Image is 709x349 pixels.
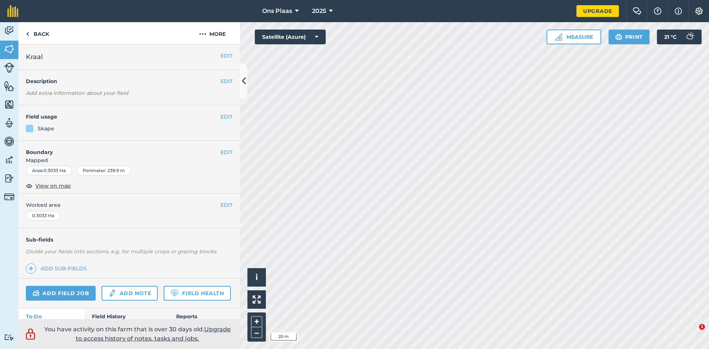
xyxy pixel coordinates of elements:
[609,30,650,44] button: Print
[220,52,233,60] button: EDIT
[555,33,562,41] img: Ruler icon
[4,117,14,129] img: svg+xml;base64,PD94bWwgdmVyc2lvbj0iMS4wIiBlbmNvZGluZz0idXRmLTgiPz4KPCEtLSBHZW5lcmF0b3I6IEFkb2JlIE...
[256,273,258,282] span: i
[38,124,54,133] div: Skape
[18,156,240,164] span: Mapped
[18,22,56,44] a: Back
[247,268,266,287] button: i
[695,7,703,15] img: A cog icon
[4,62,14,73] img: svg+xml;base64,PD94bWwgdmVyc2lvbj0iMS4wIiBlbmNvZGluZz0idXRmLTgiPz4KPCEtLSBHZW5lcmF0b3I6IEFkb2JlIE...
[26,181,32,190] img: svg+xml;base64,PHN2ZyB4bWxucz0iaHR0cDovL3d3dy53My5vcmcvMjAwMC9zdmciIHdpZHRoPSIxOCIgaGVpZ2h0PSIyNC...
[18,141,220,156] h4: Boundary
[633,7,641,15] img: Two speech bubbles overlapping with the left bubble in the forefront
[4,81,14,92] img: svg+xml;base64,PHN2ZyB4bWxucz0iaHR0cDovL3d3dy53My5vcmcvMjAwMC9zdmciIHdpZHRoPSI1NiIgaGVpZ2h0PSI2MC...
[199,30,206,38] img: svg+xml;base64,PHN2ZyB4bWxucz0iaHR0cDovL3d3dy53My5vcmcvMjAwMC9zdmciIHdpZHRoPSIyMCIgaGVpZ2h0PSIyNC...
[24,327,37,341] img: svg+xml;base64,PD94bWwgdmVyc2lvbj0iMS4wIiBlbmNvZGluZz0idXRmLTgiPz4KPCEtLSBHZW5lcmF0b3I6IEFkb2JlIE...
[253,295,261,304] img: Four arrows, one pointing top left, one top right, one bottom right and the last bottom left
[682,30,697,44] img: svg+xml;base64,PD94bWwgdmVyc2lvbj0iMS4wIiBlbmNvZGluZz0idXRmLTgiPz4KPCEtLSBHZW5lcmF0b3I6IEFkb2JlIE...
[28,264,34,273] img: svg+xml;base64,PHN2ZyB4bWxucz0iaHR0cDovL3d3dy53My5vcmcvMjAwMC9zdmciIHdpZHRoPSIxNCIgaGVpZ2h0PSIyNC...
[26,201,233,209] span: Worked area
[675,7,682,16] img: svg+xml;base64,PHN2ZyB4bWxucz0iaHR0cDovL3d3dy53My5vcmcvMjAwMC9zdmciIHdpZHRoPSIxNyIgaGVpZ2h0PSIxNy...
[32,289,40,298] img: svg+xml;base64,PD94bWwgdmVyc2lvbj0iMS4wIiBlbmNvZGluZz0idXRmLTgiPz4KPCEtLSBHZW5lcmF0b3I6IEFkb2JlIE...
[26,181,71,190] button: View on map
[26,77,233,85] h4: Description
[4,154,14,165] img: svg+xml;base64,PD94bWwgdmVyc2lvbj0iMS4wIiBlbmNvZGluZz0idXRmLTgiPz4KPCEtLSBHZW5lcmF0b3I6IEFkb2JlIE...
[4,334,14,341] img: svg+xml;base64,PD94bWwgdmVyc2lvbj0iMS4wIiBlbmNvZGluZz0idXRmLTgiPz4KPCEtLSBHZW5lcmF0b3I6IEFkb2JlIE...
[576,5,619,17] a: Upgrade
[26,166,72,175] div: Area : 0.3033 Ha
[255,30,326,44] button: Satellite (Azure)
[4,192,14,202] img: svg+xml;base64,PD94bWwgdmVyc2lvbj0iMS4wIiBlbmNvZGluZz0idXRmLTgiPz4KPCEtLSBHZW5lcmF0b3I6IEFkb2JlIE...
[4,99,14,110] img: svg+xml;base64,PHN2ZyB4bWxucz0iaHR0cDovL3d3dy53My5vcmcvMjAwMC9zdmciIHdpZHRoPSI1NiIgaGVpZ2h0PSI2MC...
[169,308,240,325] a: Reports
[18,236,240,244] h4: Sub-fields
[26,248,216,255] em: Divide your fields into sections, e.g. for multiple crops or grazing blocks
[26,263,90,274] a: Add sub-fields
[164,286,230,301] a: Field Health
[26,52,43,62] span: Kraal
[547,30,601,44] button: Measure
[7,5,18,17] img: fieldmargin Logo
[185,22,240,44] button: More
[220,77,233,85] button: EDIT
[26,113,220,121] h4: Field usage
[26,30,29,38] img: svg+xml;base64,PHN2ZyB4bWxucz0iaHR0cDovL3d3dy53My5vcmcvMjAwMC9zdmciIHdpZHRoPSI5IiBoZWlnaHQ9IjI0Ii...
[35,182,71,190] span: View on map
[653,7,662,15] img: A question mark icon
[262,7,292,16] span: Ons Plaas
[18,308,85,325] a: To-Do
[76,166,131,175] div: Perimeter : 239.9 m
[220,113,233,121] button: EDIT
[684,324,702,342] iframe: Intercom live chat
[251,316,262,327] button: +
[664,30,677,44] span: 21 ° C
[26,211,61,220] div: 0.3033 Ha
[657,30,702,44] button: 21 °C
[108,289,116,298] img: svg+xml;base64,PD94bWwgdmVyc2lvbj0iMS4wIiBlbmNvZGluZz0idXRmLTgiPz4KPCEtLSBHZW5lcmF0b3I6IEFkb2JlIE...
[251,327,262,338] button: –
[699,324,705,330] span: 1
[312,7,326,16] span: 2025
[26,90,129,96] em: Add extra information about your field
[26,286,96,301] a: Add field job
[220,201,233,209] button: EDIT
[220,148,233,156] button: EDIT
[4,25,14,36] img: svg+xml;base64,PD94bWwgdmVyc2lvbj0iMS4wIiBlbmNvZGluZz0idXRmLTgiPz4KPCEtLSBHZW5lcmF0b3I6IEFkb2JlIE...
[4,44,14,55] img: svg+xml;base64,PHN2ZyB4bWxucz0iaHR0cDovL3d3dy53My5vcmcvMjAwMC9zdmciIHdpZHRoPSI1NiIgaGVpZ2h0PSI2MC...
[4,136,14,147] img: svg+xml;base64,PD94bWwgdmVyc2lvbj0iMS4wIiBlbmNvZGluZz0idXRmLTgiPz4KPCEtLSBHZW5lcmF0b3I6IEFkb2JlIE...
[4,173,14,184] img: svg+xml;base64,PD94bWwgdmVyc2lvbj0iMS4wIiBlbmNvZGluZz0idXRmLTgiPz4KPCEtLSBHZW5lcmF0b3I6IEFkb2JlIE...
[102,286,158,301] a: Add note
[615,32,622,41] img: svg+xml;base64,PHN2ZyB4bWxucz0iaHR0cDovL3d3dy53My5vcmcvMjAwMC9zdmciIHdpZHRoPSIxOSIgaGVpZ2h0PSIyNC...
[41,325,234,343] p: You have activity on this farm that is over 30 days old.
[85,308,168,325] a: Field History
